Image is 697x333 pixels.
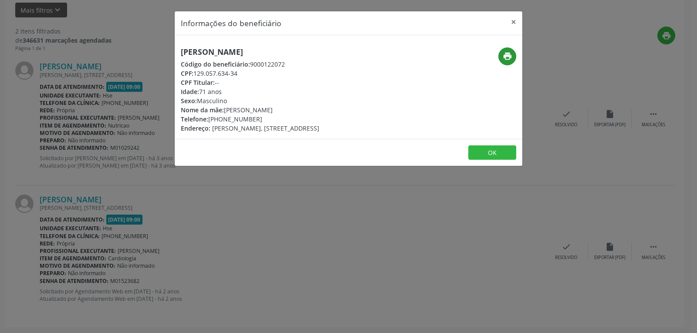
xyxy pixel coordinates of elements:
[181,97,197,105] span: Sexo:
[181,60,250,68] span: Código do beneficiário:
[181,96,319,105] div: Masculino
[181,78,319,87] div: --
[181,124,210,132] span: Endereço:
[181,87,199,96] span: Idade:
[503,51,512,61] i: print
[181,47,319,57] h5: [PERSON_NAME]
[181,69,319,78] div: 129.057.634-34
[181,114,319,124] div: [PHONE_NUMBER]
[468,145,516,160] button: OK
[181,106,224,114] span: Nome da mãe:
[181,78,215,87] span: CPF Titular:
[181,69,193,77] span: CPF:
[181,115,208,123] span: Telefone:
[181,17,281,29] h5: Informações do beneficiário
[181,105,319,114] div: [PERSON_NAME]
[212,124,319,132] span: [PERSON_NAME], [STREET_ADDRESS]
[498,47,516,65] button: print
[181,87,319,96] div: 71 anos
[181,60,319,69] div: 9000122072
[505,11,522,33] button: Close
